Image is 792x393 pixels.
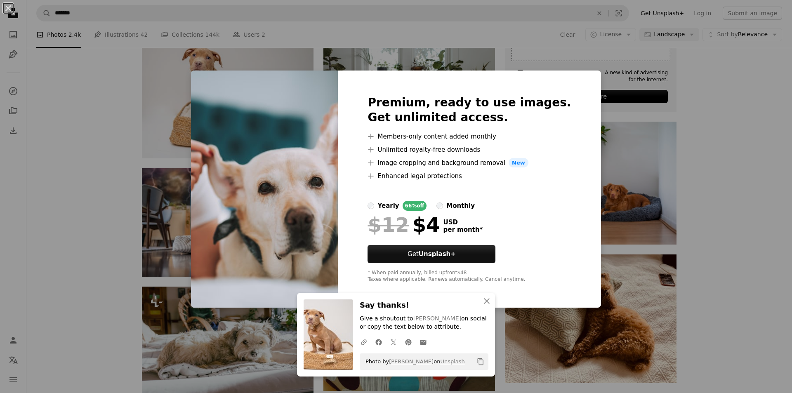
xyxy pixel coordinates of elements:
[389,358,434,365] a: [PERSON_NAME]
[191,71,338,308] img: premium_photo-1683120792067-e203f7870690
[443,219,483,226] span: USD
[509,158,528,168] span: New
[360,315,488,331] p: Give a shoutout to on social or copy the text below to attribute.
[360,299,488,311] h3: Say thanks!
[368,145,571,155] li: Unlimited royalty-free downloads
[368,158,571,168] li: Image cropping and background removal
[446,201,475,211] div: monthly
[377,201,399,211] div: yearly
[368,270,571,283] div: * When paid annually, billed upfront $48 Taxes where applicable. Renews automatically. Cancel any...
[368,95,571,125] h2: Premium, ready to use images. Get unlimited access.
[368,214,409,235] span: $12
[419,250,456,258] strong: Unsplash+
[368,202,374,209] input: yearly66%off
[474,355,488,369] button: Copy to clipboard
[368,245,495,263] button: GetUnsplash+
[403,201,427,211] div: 66% off
[371,334,386,350] a: Share on Facebook
[401,334,416,350] a: Share on Pinterest
[368,171,571,181] li: Enhanced legal protections
[368,214,440,235] div: $4
[440,358,464,365] a: Unsplash
[361,355,465,368] span: Photo by on
[413,315,461,322] a: [PERSON_NAME]
[386,334,401,350] a: Share on Twitter
[368,132,571,141] li: Members-only content added monthly
[443,226,483,233] span: per month *
[436,202,443,209] input: monthly
[416,334,431,350] a: Share over email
